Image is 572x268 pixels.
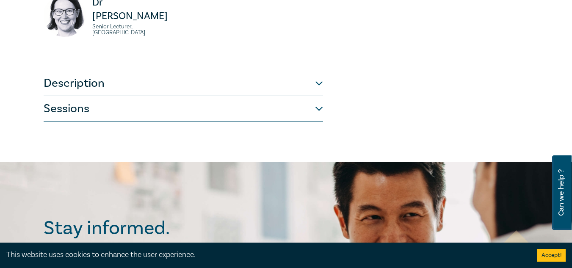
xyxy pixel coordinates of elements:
[92,24,178,36] small: Senior Lecturer, [GEOGRAPHIC_DATA]
[537,249,566,262] button: Accept cookies
[44,96,323,122] button: Sessions
[44,71,323,96] button: Description
[6,249,525,260] div: This website uses cookies to enhance the user experience.
[557,160,565,225] span: Can we help ?
[44,217,243,239] h2: Stay informed.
